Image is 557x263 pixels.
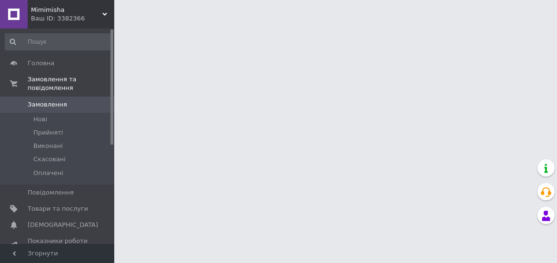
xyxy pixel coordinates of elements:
span: Замовлення [28,100,67,109]
span: Замовлення та повідомлення [28,75,114,92]
span: Скасовані [33,155,66,164]
span: Повідомлення [28,188,74,197]
div: Ваш ID: 3382366 [31,14,114,23]
input: Пошук [5,33,112,50]
span: Оплачені [33,169,63,177]
span: Виконані [33,142,63,150]
span: Показники роботи компанії [28,237,88,254]
span: Mimimisha [31,6,102,14]
span: Прийняті [33,128,63,137]
span: Товари та послуги [28,205,88,213]
span: Нові [33,115,47,124]
span: [DEMOGRAPHIC_DATA] [28,221,98,229]
span: Головна [28,59,54,68]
